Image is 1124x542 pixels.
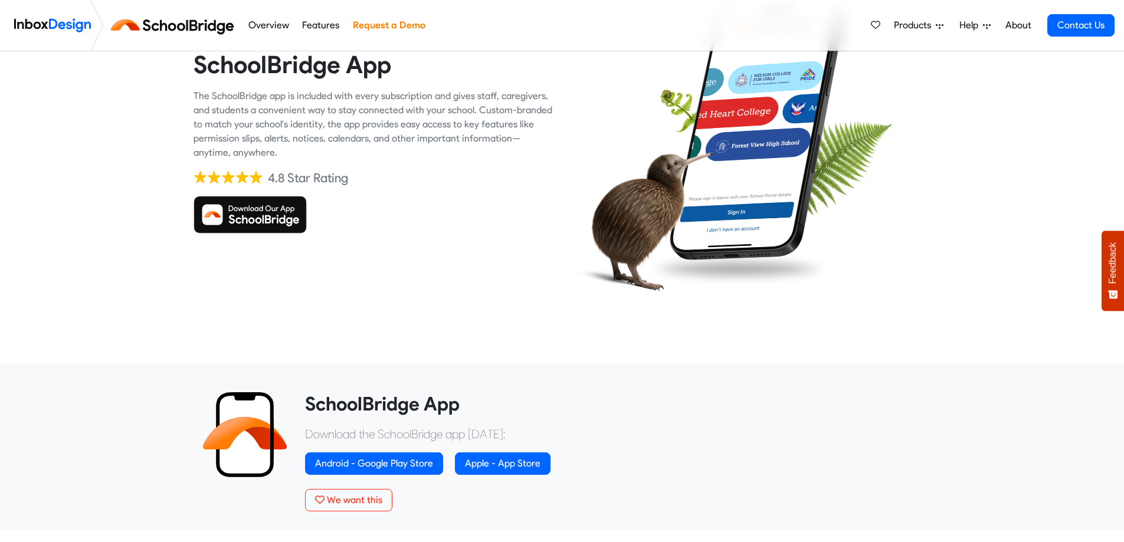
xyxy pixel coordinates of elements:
[889,14,948,37] a: Products
[202,392,287,477] img: 2022_01_13_icon_sb_app.svg
[955,14,995,37] a: Help
[1002,14,1034,37] a: About
[305,452,443,475] a: Android - Google Play Store
[194,196,307,234] img: Download SchoolBridge App
[1107,242,1118,284] span: Feedback
[327,494,382,505] span: We want this
[959,18,983,32] span: Help
[349,14,428,37] a: Request a Demo
[194,89,553,160] div: The SchoolBridge app is included with every subscription and gives staff, caregivers, and student...
[305,425,922,443] p: Download the SchoolBridge app [DATE]:
[894,18,936,32] span: Products
[1047,14,1115,37] a: Contact Us
[455,452,550,475] a: Apple - App Store
[571,130,713,304] img: kiwi_bird.png
[646,249,831,288] img: shadow.png
[194,50,553,80] heading: SchoolBridge App
[1102,231,1124,311] button: Feedback - Show survey
[245,14,292,37] a: Overview
[299,14,343,37] a: Features
[305,489,392,511] button: We want this
[268,169,348,187] div: 4.8 Star Rating
[305,392,922,416] heading: SchoolBridge App
[109,11,241,40] img: schoolbridge logo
